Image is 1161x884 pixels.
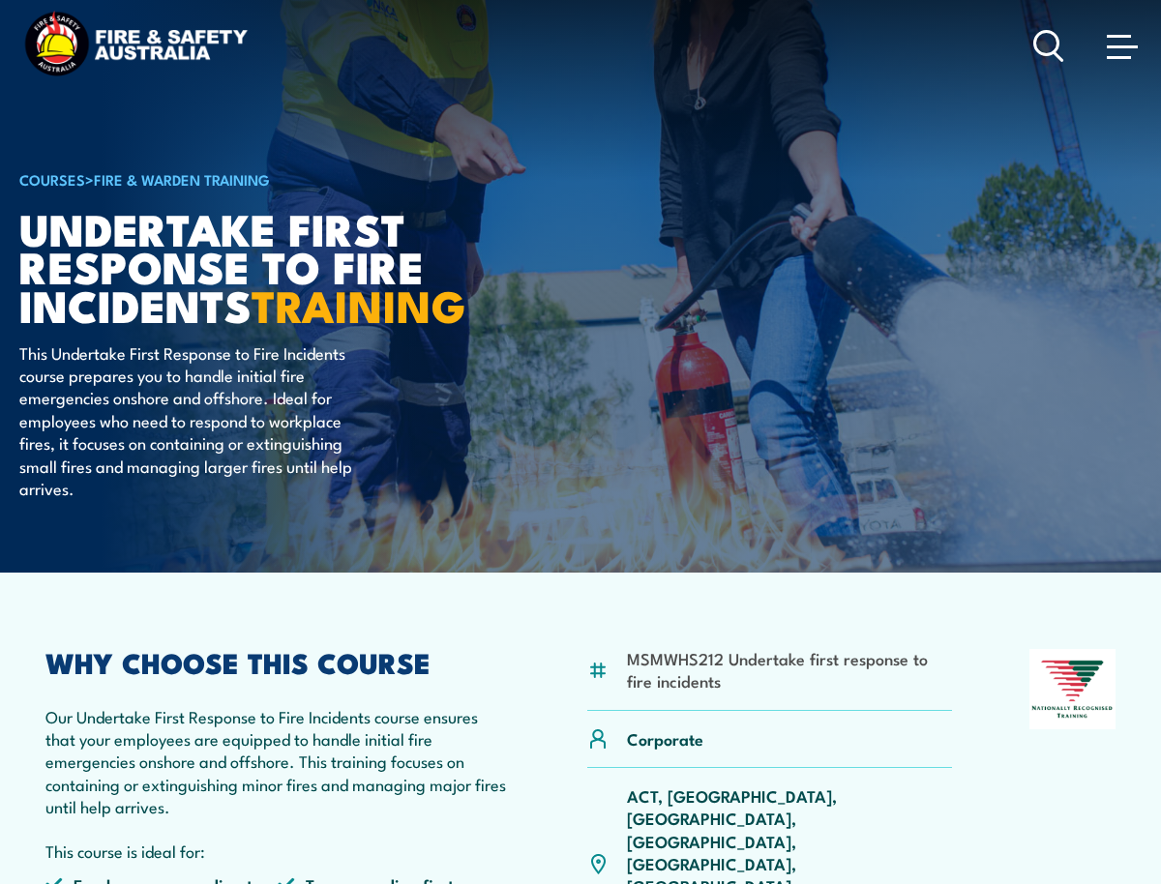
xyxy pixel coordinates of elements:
[19,167,497,191] h6: >
[19,168,85,190] a: COURSES
[19,341,372,500] p: This Undertake First Response to Fire Incidents course prepares you to handle initial fire emerge...
[45,705,510,818] p: Our Undertake First Response to Fire Incidents course ensures that your employees are equipped to...
[627,727,703,750] p: Corporate
[45,649,510,674] h2: WHY CHOOSE THIS COURSE
[252,271,466,338] strong: TRAINING
[1029,649,1116,730] img: Nationally Recognised Training logo.
[45,840,510,862] p: This course is ideal for:
[627,647,953,692] li: MSMWHS212 Undertake first response to fire incidents
[94,168,270,190] a: Fire & Warden Training
[19,209,497,322] h1: Undertake First Response to Fire Incidents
